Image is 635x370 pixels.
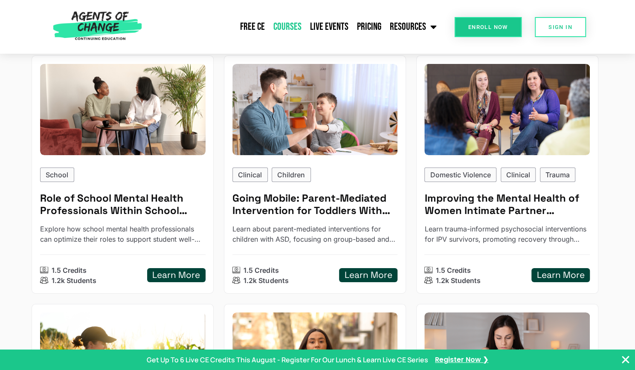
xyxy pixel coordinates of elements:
[386,16,441,38] a: Resources
[269,16,306,38] a: Courses
[416,55,598,294] a: Improving the Mental Health of Women Intimate Partner Violence Survivors (1.5 General CE Credit) ...
[232,64,397,155] img: Going Mobile: Parent-Mediated Intervention for Toddlers With ASD (1.5 General CE Credit) - Readin...
[345,270,392,280] h5: Learn More
[277,170,305,180] p: Children
[436,275,481,286] p: 1.2k Students
[306,16,353,38] a: Live Events
[353,16,386,38] a: Pricing
[32,55,214,294] a: Role of School Mental Health Professionals Within School Mental Health Systems (1.5 General CE Cr...
[535,17,586,37] a: SIGN IN
[468,24,508,30] span: Enroll Now
[435,355,488,364] a: Register Now ❯
[548,24,572,30] span: SIGN IN
[244,265,278,275] p: 1.5 Credits
[40,224,205,244] p: Explore how school mental health professionals can optimize their roles to support student well-b...
[232,224,397,244] p: Learn about parent-mediated interventions for children with ASD, focusing on group-based and virt...
[506,170,530,180] p: Clinical
[236,16,269,38] a: Free CE
[147,355,428,365] p: Get Up To 6 Live CE Credits This August - Register For Our Lunch & Learn Live CE Series
[52,275,96,286] p: 1.2k Students
[436,265,471,275] p: 1.5 Credits
[52,265,87,275] p: 1.5 Credits
[224,55,406,294] a: Going Mobile: Parent-Mediated Intervention for Toddlers With ASD (1.5 General CE Credit) - Readin...
[545,170,570,180] p: Trauma
[146,16,441,38] nav: Menu
[621,355,631,365] button: Close Banner
[244,275,288,286] p: 1.2k Students
[430,170,491,180] p: Domestic Violence
[424,64,589,155] img: Improving the Mental Health of Women Intimate Partner Violence Survivors (1.5 General CE Credit) ...
[537,270,585,280] h5: Learn More
[238,170,262,180] p: Clinical
[232,192,397,217] h5: Going Mobile: Parent-Mediated Intervention for Toddlers With ASD - Reading Based
[424,192,589,217] h5: Improving the Mental Health of Women Intimate Partner Violence Survivors - Reading Based
[40,64,205,155] img: Role of School Mental Health Professionals Within School Mental Health Systems (1.5 General CE Cr...
[455,17,522,37] a: Enroll Now
[46,170,68,180] p: School
[40,192,205,217] h5: Role of School Mental Health Professionals Within School Mental Health Systems - Reading Based
[152,270,200,280] h5: Learn More
[424,224,589,244] p: Learn trauma-informed psychosocial interventions for IPV survivors, promoting recovery through ho...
